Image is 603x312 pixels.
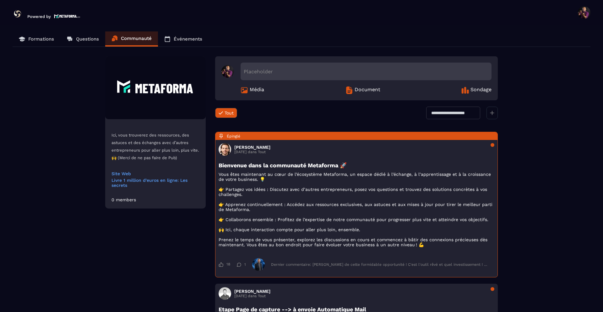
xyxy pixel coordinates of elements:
span: Document [355,86,380,94]
a: Livre 1 million d'euros en ligne: Les secrets [111,178,199,188]
div: 0 members [111,197,136,202]
p: Powered by [27,14,51,19]
a: Communauté [105,31,158,47]
div: Dernier commentaire: [PERSON_NAME] de cette formidable opportunité ! C'est l'outil rêvé et quel i... [271,262,488,267]
a: Site Web [111,171,199,176]
img: Community background [105,56,206,119]
span: Tout [225,110,234,115]
img: logo [54,14,80,19]
h3: [PERSON_NAME] [234,289,270,294]
p: Ici, vous trouverez des ressources, des astuces et des échanges avec d’autres entrepreneurs pour ... [111,131,199,162]
span: Épinglé [227,134,240,138]
img: logo-branding [13,9,23,19]
h3: [PERSON_NAME] [234,145,270,150]
span: 1 [244,262,246,267]
p: [DATE] dans Tout [234,150,270,154]
p: Vous êtes maintenant au cœur de l’écosystème Metaforma, un espace dédié à l’échange, à l’apprenti... [219,172,494,247]
span: 18 [226,262,230,267]
a: Formations [13,31,60,47]
span: Sondage [470,86,492,94]
div: Placeholder [241,63,492,80]
a: Questions [60,31,105,47]
p: Formations [28,36,54,42]
h3: Bienvenue dans la communauté Metaforma 🚀 [219,162,494,169]
p: Communauté [121,36,152,41]
span: Média [250,86,264,94]
a: Événements [158,31,209,47]
p: [DATE] dans Tout [234,294,270,298]
p: Questions [76,36,99,42]
p: Événements [174,36,202,42]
